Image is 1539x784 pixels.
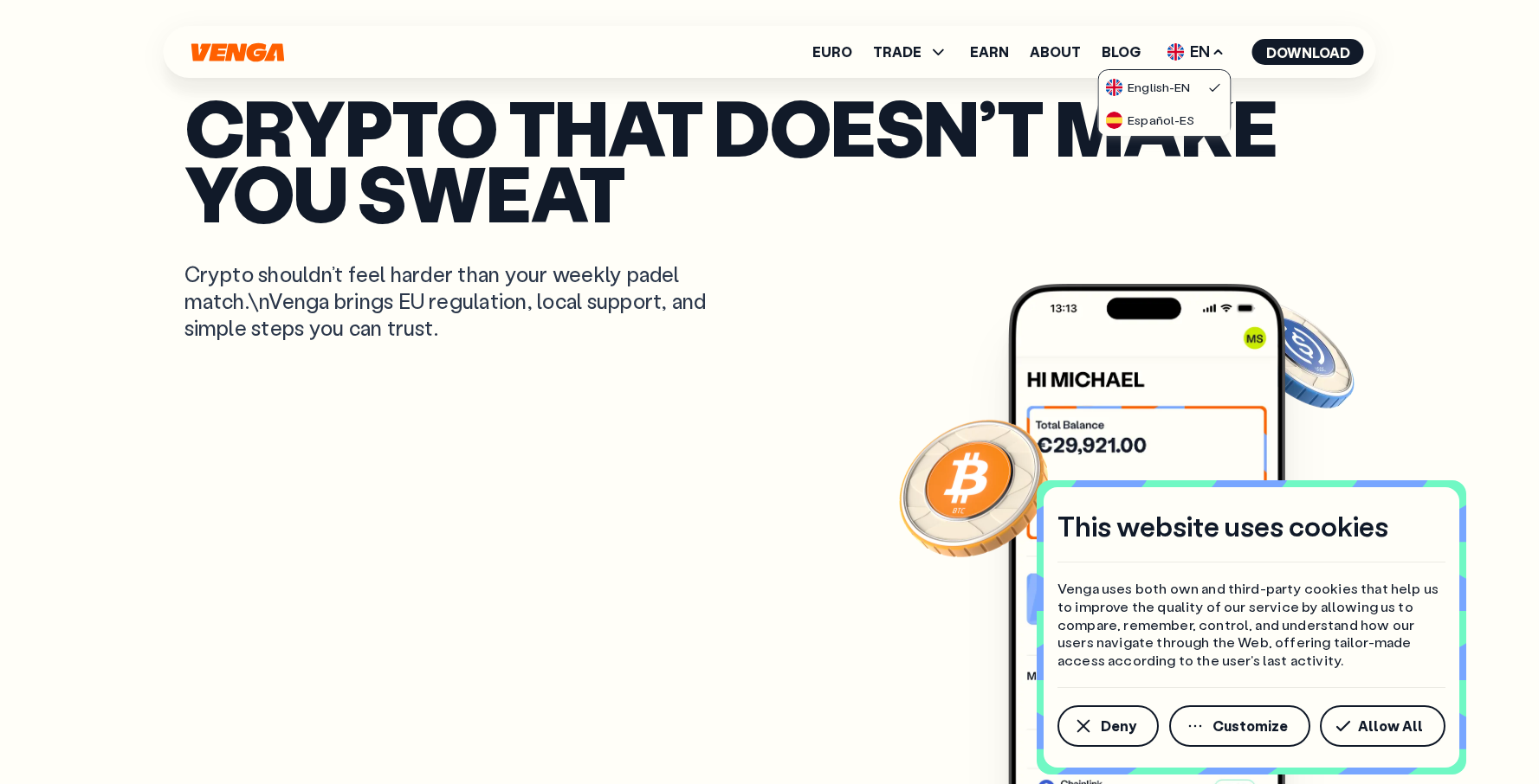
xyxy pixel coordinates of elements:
[1102,45,1141,59] a: Blog
[184,93,1355,226] p: Crypto that doesn’t make you sweat
[1057,705,1159,747] button: Deny
[1320,705,1445,747] button: Allow All
[1057,508,1388,544] h4: This website uses cookies
[1105,112,1122,129] img: flag-es
[1252,39,1364,65] button: Download
[184,260,732,342] p: Crypto shouldn’t feel harder than your weekly padel match.\nVenga brings EU regulation, local sup...
[1105,79,1190,96] div: English - EN
[1057,580,1445,670] p: Venga uses both own and third-party cookies that help us to improve the quality of our service by...
[1098,103,1230,136] a: flag-esEspañol-ES
[1030,45,1081,59] a: About
[1169,705,1310,747] button: Customize
[873,45,921,59] span: TRADE
[1105,79,1122,96] img: flag-uk
[896,409,1051,565] img: Bitcoin
[1167,43,1185,61] img: flag-uk
[1098,70,1230,103] a: flag-ukEnglish-EN
[1161,38,1232,66] span: EN
[1358,719,1423,733] span: Allow All
[873,42,949,62] span: TRADE
[812,45,852,59] a: Euro
[1212,719,1288,733] span: Customize
[190,42,287,62] svg: Home
[1101,719,1136,733] span: Deny
[1233,292,1358,417] img: USDC coin
[1105,112,1194,129] div: Español - ES
[970,45,1009,59] a: Earn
